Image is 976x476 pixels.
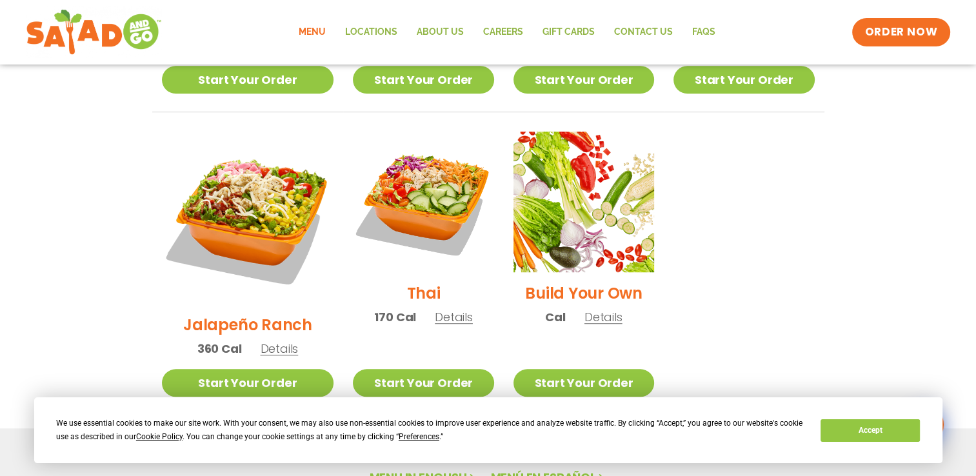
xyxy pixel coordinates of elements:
span: Details [435,309,473,325]
div: We use essential cookies to make our site work. With your consent, we may also use non-essential ... [56,417,805,444]
span: Details [260,341,298,357]
a: Start Your Order [353,66,493,94]
a: Contact Us [604,17,682,47]
span: Details [584,309,622,325]
a: Start Your Order [162,369,334,397]
span: Cookie Policy [136,432,183,441]
span: Preferences [399,432,439,441]
button: Accept [821,419,920,442]
a: Start Your Order [513,66,654,94]
a: Start Your Order [162,66,334,94]
a: Start Your Order [673,66,814,94]
h2: Build Your Own [525,282,642,304]
a: GIFT CARDS [533,17,604,47]
h2: Thai [407,282,441,304]
h2: Jalapeño Ranch [183,313,312,336]
img: new-SAG-logo-768×292 [26,6,162,58]
a: FAQs [682,17,725,47]
nav: Menu [289,17,725,47]
span: ORDER NOW [865,25,937,40]
a: ORDER NOW [852,18,950,46]
a: Start Your Order [353,369,493,397]
img: Product photo for Jalapeño Ranch Salad [162,132,334,304]
a: Careers [473,17,533,47]
a: About Us [407,17,473,47]
img: Product photo for Thai Salad [353,132,493,272]
a: Menu [289,17,335,47]
a: Locations [335,17,407,47]
span: 360 Cal [197,340,242,357]
div: Cookie Consent Prompt [34,397,942,463]
span: 170 Cal [374,308,416,326]
img: Product photo for Build Your Own [513,132,654,272]
a: Start Your Order [513,369,654,397]
span: Cal [545,308,565,326]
